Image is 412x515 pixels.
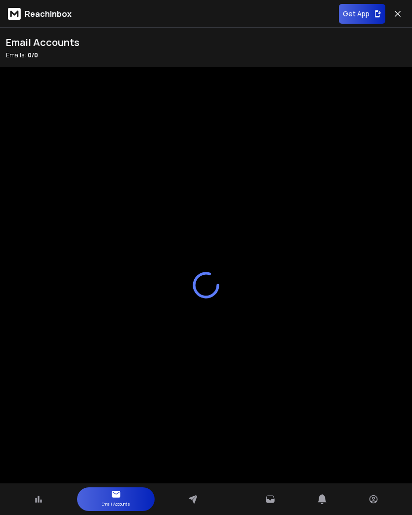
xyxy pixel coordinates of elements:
[6,36,80,49] h1: Email Accounts
[25,8,72,20] p: ReachInbox
[28,51,38,59] span: 0 / 0
[102,499,130,509] p: Email Accounts
[6,51,80,59] p: Emails :
[339,4,385,24] button: Get App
